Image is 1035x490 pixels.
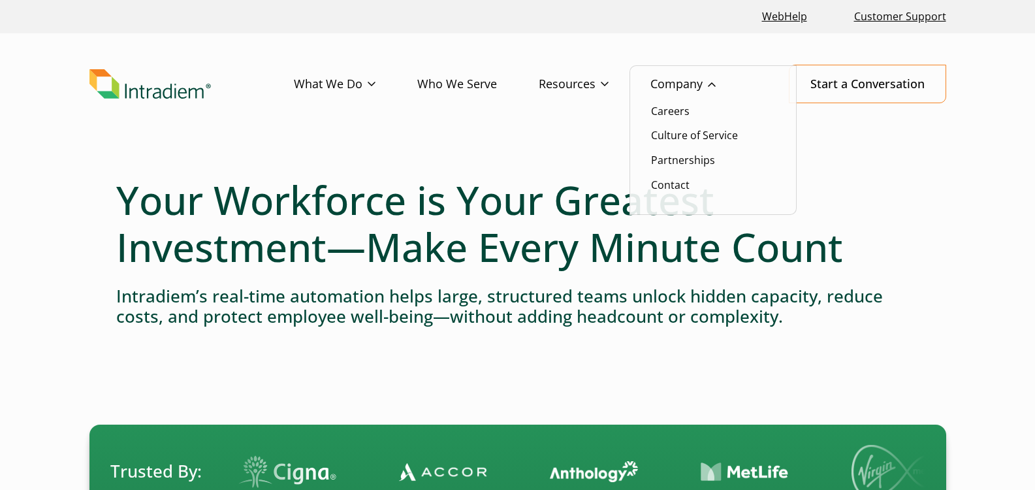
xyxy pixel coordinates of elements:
a: What We Do [294,65,417,103]
a: Resources [539,65,650,103]
img: Contact Center Automation MetLife Logo [701,462,789,482]
h1: Your Workforce is Your Greatest Investment—Make Every Minute Count [116,176,919,270]
img: Intradiem [89,69,211,99]
span: Trusted By: [110,459,202,483]
a: Customer Support [849,3,951,31]
a: Start a Conversation [789,65,946,103]
a: Link to homepage of Intradiem [89,69,294,99]
a: Company [650,65,757,103]
a: Careers [651,104,690,118]
img: Contact Center Automation Accor Logo [399,462,487,482]
a: Contact [651,178,690,192]
a: Link opens in a new window [757,3,812,31]
a: Who We Serve [417,65,539,103]
a: Partnerships [651,153,715,167]
h4: Intradiem’s real-time automation helps large, structured teams unlock hidden capacity, reduce cos... [116,286,919,327]
a: Culture of Service [651,128,738,142]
